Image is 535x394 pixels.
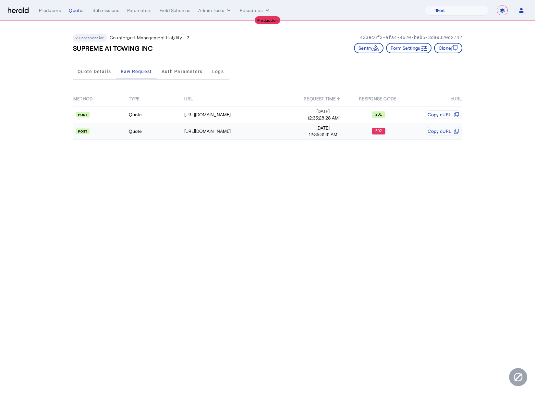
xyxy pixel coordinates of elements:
text: 201 [375,112,382,117]
div: [URL][DOMAIN_NAME] [184,128,295,134]
span: [DATE] [296,108,350,115]
div: Production [255,16,281,24]
div: [URL][DOMAIN_NAME] [184,111,295,118]
td: Quote [128,106,184,123]
span: Auth Parameters [162,69,203,74]
div: Producers [39,7,61,14]
th: TYPE [128,92,184,106]
div: Parameters [127,7,152,14]
div: Submissions [92,7,119,14]
img: Herald Logo [8,7,29,14]
span: 12:35:31:31 AM [296,131,350,138]
th: cURL [407,92,462,106]
h3: SUPREME A1 TOWING INC [73,44,153,53]
button: Copy cURL [425,110,462,119]
button: Clone [434,43,462,53]
div: Quotes [69,7,85,14]
button: Form Settings [386,43,432,53]
span: 12:35:28:28 AM [296,115,350,121]
span: [DATE] [296,125,350,131]
span: Unresponsive [79,35,104,40]
th: URL [184,92,295,106]
span: Logs [212,69,224,74]
th: METHOD [73,92,128,106]
th: RESPONSE CODE [351,92,407,106]
div: Field Schemas [160,7,191,14]
p: Counterpart Management Liability - 2 [110,34,189,41]
text: 502 [375,129,382,133]
th: REQUEST TIME [295,92,351,106]
button: Copy cURL [425,127,462,135]
span: Quote Details [78,69,111,74]
p: 433ec6f3-afa4-4620-beb5-3da9320d2742 [360,34,462,41]
button: Sentry [354,43,383,53]
button: internal dropdown menu [198,7,232,14]
button: Resources dropdown menu [240,7,271,14]
span: ↑ [337,96,340,101]
span: Raw Request [121,69,152,74]
td: Quote [128,123,184,140]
